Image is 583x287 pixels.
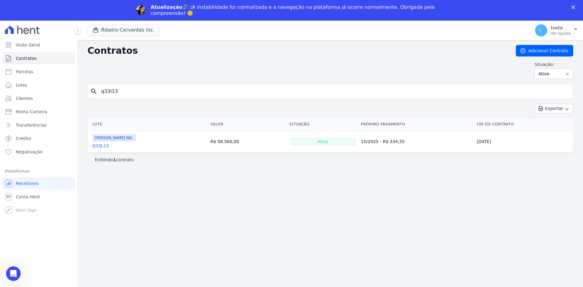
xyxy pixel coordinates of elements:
span: Crédito [16,135,31,142]
div: A instabilidade foi normalizada e a navegação na plataforma já ocorre normalmente. Obrigada pela ... [151,4,437,16]
td: [DATE] [474,131,573,153]
button: Ribeiro Cervantes Inc. [87,24,160,36]
i: search [90,88,97,95]
button: I. Ivete . Ver opções [530,22,583,39]
span: I. [540,28,543,32]
a: Parcelas [2,66,75,78]
img: Profile image for Adriane [136,5,146,15]
span: Minha Carteira [16,109,47,115]
span: Visão Geral [16,42,40,48]
a: Crédito [2,132,75,145]
a: Recebíveis [2,177,75,190]
p: Ivete . [551,25,571,31]
span: Lotes [16,82,27,88]
th: Valor [208,118,287,131]
a: Lotes [2,79,75,91]
div: Ativo [290,137,356,146]
a: Minha Carteira [2,106,75,118]
a: Transferências [2,119,75,131]
th: Lote [87,118,208,131]
b: Atualização🛠️ : [151,4,192,10]
iframe: Intercom live chat [6,266,21,281]
a: Negativação [2,146,75,158]
span: Negativação [16,149,43,155]
th: Situação [287,118,359,131]
input: Buscar por nome do lote [97,85,571,97]
span: Clientes [16,95,33,101]
div: Plataformas [5,168,73,175]
a: Visão Geral [2,39,75,51]
a: Clientes [2,92,75,104]
button: Exportar [535,104,573,113]
span: Conta Hent [16,194,40,200]
div: Fechar [571,5,578,9]
th: Próximo Pagamento [359,118,474,131]
span: Transferências [16,122,46,128]
p: Exibindo contrato [95,157,134,163]
td: R$ 58.560,00 [208,131,287,153]
span: Parcelas [16,69,33,75]
a: Adicionar Contrato [516,45,573,56]
th: Fim do Contrato [474,118,573,131]
p: Ver opções [551,31,571,36]
b: 1 [113,157,116,162]
a: Conta Hent [2,191,75,203]
label: Situação: [534,61,573,67]
h2: Contratos [87,45,506,56]
span: Contratos [16,55,36,61]
a: 10/2025 - R$ 334,55 [361,139,405,144]
span: Recebíveis [16,180,39,186]
a: Q33L13 [92,143,109,149]
a: Contratos [2,52,75,64]
span: [PERSON_NAME] INC. [92,134,136,142]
